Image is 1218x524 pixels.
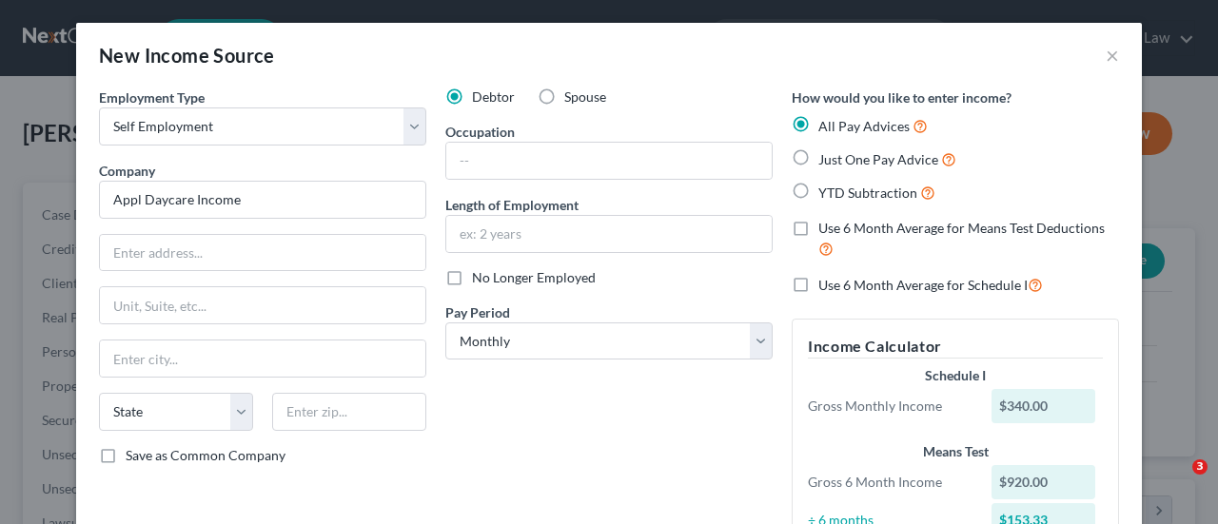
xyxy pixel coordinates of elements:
iframe: Intercom live chat [1153,459,1199,505]
div: Gross Monthly Income [798,397,982,416]
input: Enter zip... [272,393,426,431]
button: × [1106,44,1119,67]
span: Employment Type [99,89,205,106]
span: 3 [1192,459,1208,475]
div: New Income Source [99,42,275,68]
span: All Pay Advices [818,118,910,134]
label: Length of Employment [445,195,579,215]
span: No Longer Employed [472,269,596,285]
span: YTD Subtraction [818,184,917,201]
label: Occupation [445,122,515,142]
span: Pay Period [445,304,510,320]
span: Use 6 Month Average for Schedule I [818,277,1028,293]
input: Enter city... [100,340,425,377]
input: Enter address... [100,235,425,271]
h5: Income Calculator [808,335,1103,359]
div: Schedule I [808,366,1103,385]
div: Gross 6 Month Income [798,473,982,492]
span: Company [99,163,155,179]
input: ex: 2 years [446,216,772,252]
div: $340.00 [992,389,1096,423]
span: Save as Common Company [126,447,285,463]
div: Means Test [808,442,1103,461]
input: Unit, Suite, etc... [100,287,425,323]
div: $920.00 [992,465,1096,499]
input: Search company by name... [99,181,426,219]
input: -- [446,143,772,179]
label: How would you like to enter income? [792,87,1012,107]
span: Just One Pay Advice [818,151,938,167]
span: Use 6 Month Average for Means Test Deductions [818,220,1105,236]
span: Debtor [472,88,515,105]
span: Spouse [564,88,606,105]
